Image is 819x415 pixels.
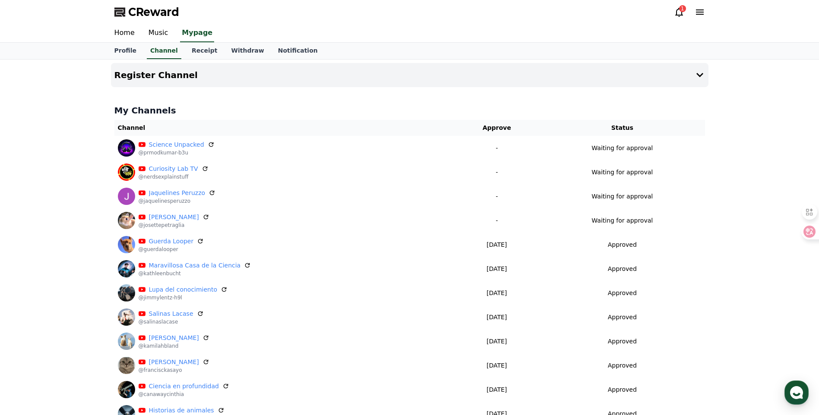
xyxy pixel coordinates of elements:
p: [DATE] [457,313,536,322]
p: @kamilahbland [139,343,209,349]
p: [DATE] [457,264,536,274]
a: Maravillosa Casa de la Ciencia [149,261,241,270]
p: Waiting for approval [591,216,653,225]
p: - [457,216,536,225]
p: [DATE] [457,240,536,249]
a: [PERSON_NAME] [149,358,199,367]
img: Ciencia en profundidad [118,381,135,398]
a: Withdraw [224,43,271,59]
img: Guerda Looper [118,236,135,253]
a: Notification [271,43,325,59]
a: Mypage [180,24,214,42]
img: Science Unpacked [118,139,135,157]
p: Approved [608,361,637,370]
a: Lupa del conocimiento [149,285,218,294]
h4: Register Channel [114,70,198,80]
p: @francisckasayo [139,367,209,374]
p: Approved [608,289,637,298]
p: Waiting for approval [591,192,653,201]
a: [PERSON_NAME] [149,333,199,343]
a: Curiosity Lab TV [149,164,198,173]
p: @jaquelinesperuzzo [139,198,216,204]
p: Waiting for approval [591,144,653,153]
img: Salinas Lacase [118,308,135,326]
p: [DATE] [457,361,536,370]
span: CReward [128,5,179,19]
p: Approved [608,385,637,394]
p: @prmodkumar-b3u [139,149,215,156]
th: Approve [454,120,540,136]
a: Profile [108,43,143,59]
a: Ciencia en profundidad [149,382,219,391]
a: Channel [147,43,181,59]
p: Approved [608,240,637,249]
a: Receipt [185,43,225,59]
a: Home [108,24,142,42]
p: [DATE] [457,385,536,394]
img: Franciscka Sayo [118,357,135,374]
a: CReward [114,5,179,19]
a: Jaquelines Peruzzo [149,189,206,198]
img: Josette Petraglia [118,212,135,229]
h4: My Channels [114,104,705,116]
p: Approved [608,337,637,346]
p: Approved [608,264,637,274]
p: - [457,168,536,177]
img: Jaquelines Peruzzo [118,188,135,205]
p: @salinaslacase [139,318,204,325]
a: [PERSON_NAME] [149,213,199,222]
a: Historias de animales [149,406,214,415]
p: @nerdsexplainstuff [139,173,209,180]
p: @jimmylentz-h9l [139,294,228,301]
th: Status [540,120,705,136]
p: @kathleenbucht [139,270,251,277]
a: 1 [674,7,684,17]
img: Maravillosa Casa de la Ciencia [118,260,135,277]
a: Salinas Lacase [149,309,193,318]
img: Kamilah Bland [118,333,135,350]
div: 1 [679,5,686,12]
th: Channel [114,120,454,136]
a: Music [142,24,175,42]
p: Approved [608,313,637,322]
img: Lupa del conocimiento [118,284,135,302]
p: Waiting for approval [591,168,653,177]
p: [DATE] [457,337,536,346]
p: @guerdalooper [139,246,204,253]
p: - [457,144,536,153]
p: - [457,192,536,201]
p: @josettepetraglia [139,222,209,229]
a: Science Unpacked [149,140,204,149]
button: Register Channel [111,63,708,87]
p: [DATE] [457,289,536,298]
a: Guerda Looper [149,237,194,246]
p: @canawaycinthia [139,391,229,398]
img: Curiosity Lab TV [118,163,135,181]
